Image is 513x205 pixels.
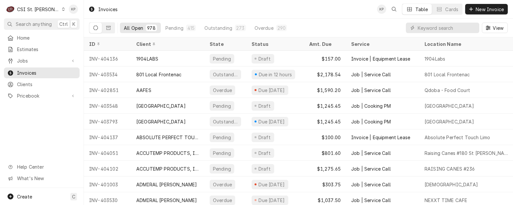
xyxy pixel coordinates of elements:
div: 801 Local Frontenac [136,71,181,78]
div: Invoice | Equipment Lease [351,55,410,62]
div: Outstanding [212,71,238,78]
div: C [6,5,15,14]
div: 290 [277,25,286,31]
span: Search anything [16,21,52,28]
div: Location Name [425,41,507,47]
span: Ctrl [59,21,68,28]
div: Raising Canes #180 St [PERSON_NAME] [425,150,508,157]
button: Search anythingCtrlK [4,18,80,30]
div: ACCUTEMP PRODUCTS, INC. [136,150,199,157]
div: Job | Service Call [351,87,391,94]
span: Home [17,34,76,41]
span: Pricebook [17,92,66,99]
div: Pending [212,150,232,157]
div: AAFES [136,87,151,94]
div: 801 Local Frontenac [425,71,470,78]
div: Invoice | Equipment Lease [351,134,410,141]
div: Overdue [255,25,274,31]
div: $157.00 [304,51,346,66]
button: View [482,23,508,33]
div: Draft [257,55,272,62]
div: INV-403534 [84,66,131,82]
span: New Invoice [474,6,505,13]
span: View [491,25,505,31]
div: Overdue [212,87,233,94]
div: INV-404051 [84,145,131,161]
input: Keyword search [418,23,476,33]
div: Job | Service Call [351,71,391,78]
div: Pending [212,134,232,141]
div: Cards [445,6,458,13]
div: Kym Parson's Avatar [377,5,386,14]
div: Draft [257,165,272,172]
div: CSI St. Louis's Avatar [6,5,15,14]
div: $2,178.54 [304,66,346,82]
span: Help Center [17,163,76,170]
span: Create [17,194,32,199]
div: Job | Service Call [351,165,391,172]
span: Estimates [17,46,76,53]
div: CSI St. [PERSON_NAME] [17,6,60,13]
div: Overdue [212,197,233,204]
div: Outstanding [204,25,232,31]
div: State [210,41,241,47]
div: Draft [257,134,272,141]
a: Go to What's New [4,173,80,184]
div: Due [DATE] [258,118,286,125]
div: Draft [257,102,272,109]
div: $1,275.65 [304,161,346,177]
div: Due in 12 hours [258,71,293,78]
div: Overdue [212,181,233,188]
div: All Open [124,25,143,31]
div: 1904Labs [425,55,445,62]
div: ID [89,41,124,47]
div: KP [377,5,386,14]
div: 415 [187,25,195,31]
div: ABSOLUTE PERFECT TOUCH LIMO [136,134,199,141]
div: INV-404136 [84,51,131,66]
div: Pending [212,165,232,172]
div: [GEOGRAPHIC_DATA] [136,102,186,109]
div: $100.00 [304,129,346,145]
a: Invoices [4,67,80,78]
div: Service [351,41,413,47]
span: K [72,21,75,28]
div: KP [69,5,78,14]
div: Job | Service Call [351,181,391,188]
div: Pending [165,25,183,31]
div: INV-401003 [84,177,131,192]
a: Clients [4,79,80,90]
div: Outstanding [212,118,238,125]
div: INV-403548 [84,98,131,114]
a: Go to Pricebook [4,90,80,101]
div: INV-402851 [84,82,131,98]
div: Absolute Perfect Touch Limo [425,134,490,141]
div: Qdoba - Food Court [425,87,470,94]
a: Go to Help Center [4,161,80,172]
div: [DEMOGRAPHIC_DATA] [425,181,478,188]
div: [GEOGRAPHIC_DATA] [136,118,186,125]
div: ADMIRAL [PERSON_NAME] [136,197,197,204]
div: Kym Parson's Avatar [69,5,78,14]
div: Amt. Due [309,41,339,47]
div: 978 [147,25,155,31]
a: Estimates [4,44,80,55]
button: Open search [389,4,399,14]
div: INV-404102 [84,161,131,177]
div: Due [DATE] [258,197,286,204]
div: Job | Service Call [351,197,391,204]
div: 1904LABS [136,55,158,62]
div: Status [252,41,297,47]
div: RAISING CANES #236 [425,165,475,172]
div: $1,590.20 [304,82,346,98]
div: $303.75 [304,177,346,192]
div: [GEOGRAPHIC_DATA] [425,118,474,125]
div: 273 [236,25,244,31]
div: Job | Cooking PM [351,102,391,109]
div: Due [DATE] [258,87,286,94]
span: Jobs [17,57,66,64]
div: INV-403793 [84,114,131,129]
div: $801.60 [304,145,346,161]
div: $1,245.45 [304,114,346,129]
div: ADMIRAL [PERSON_NAME] [136,181,197,188]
